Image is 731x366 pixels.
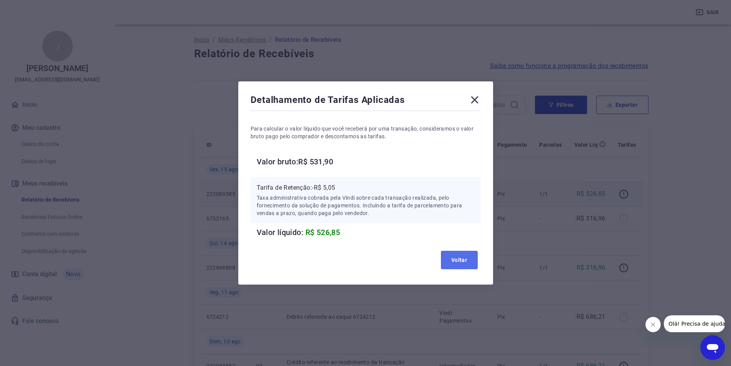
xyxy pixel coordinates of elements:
[257,183,475,192] p: Tarifa de Retenção: -R$ 5,05
[251,94,481,109] div: Detalhamento de Tarifas Aplicadas
[441,251,478,269] button: Voltar
[251,125,481,140] p: Para calcular o valor líquido que você receberá por uma transação, consideramos o valor bruto pag...
[257,156,481,168] h6: Valor bruto: R$ 531,90
[645,317,661,332] iframe: Fechar mensagem
[700,335,725,360] iframe: Botão para abrir a janela de mensagens
[664,315,725,332] iframe: Mensagem da empresa
[305,228,340,237] span: R$ 526,85
[257,226,481,238] h6: Valor líquido:
[5,5,64,12] span: Olá! Precisa de ajuda?
[257,194,475,217] p: Taxa administrativa cobrada pela Vindi sobre cada transação realizada, pelo fornecimento da soluç...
